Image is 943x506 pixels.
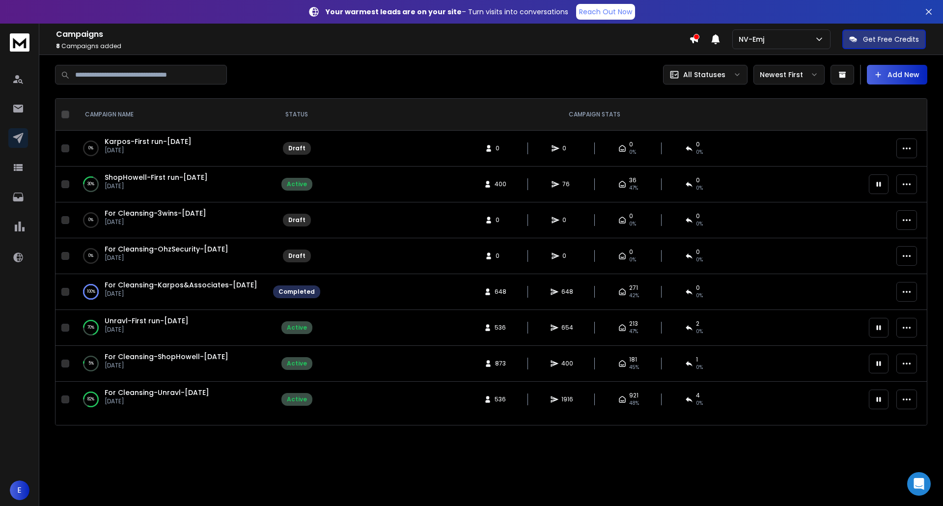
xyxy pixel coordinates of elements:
span: 0 [696,248,700,256]
span: For Cleansing-Unravl-[DATE] [105,388,209,397]
p: Get Free Credits [863,34,919,44]
span: 0 [629,141,633,148]
p: 82 % [87,394,94,404]
button: E [10,480,29,500]
span: 47 % [629,328,638,336]
span: 0 [562,252,572,260]
td: 70%Unravl-First run-[DATE][DATE] [73,310,267,346]
p: Campaigns added [56,42,689,50]
span: 0% [629,148,636,156]
span: 0 [629,248,633,256]
div: Active [287,395,307,403]
div: Open Intercom Messenger [907,472,931,496]
span: 0 [562,144,572,152]
span: 0% [629,220,636,228]
th: CAMPAIGN NAME [73,99,267,131]
span: 400 [495,180,506,188]
a: ShopHowell-First run-[DATE] [105,172,208,182]
img: logo [10,33,29,52]
p: 30 % [87,179,94,189]
span: 0 [629,212,633,220]
p: [DATE] [105,397,209,405]
span: 0% [696,148,703,156]
td: 100%For Cleansing-Karpos&Associates-[DATE][DATE] [73,274,267,310]
strong: Your warmest leads are on your site [326,7,462,17]
span: 873 [495,360,506,367]
span: 0 % [696,399,703,407]
td: 5%For Cleansing-ShopHowell-[DATE][DATE] [73,346,267,382]
span: 0 % [696,184,703,192]
a: Karpos-First run-[DATE] [105,137,192,146]
span: 2 [696,320,699,328]
span: 400 [561,360,573,367]
a: For Cleansing-Karpos&Associates-[DATE] [105,280,257,290]
span: 0% [696,220,703,228]
p: [DATE] [105,218,206,226]
span: 45 % [629,364,639,371]
div: Draft [288,216,305,224]
p: [DATE] [105,326,189,334]
span: 0 [496,144,505,152]
span: 271 [629,284,638,292]
p: 0 % [88,143,93,153]
td: 82%For Cleansing-Unravl-[DATE][DATE] [73,382,267,418]
div: Active [287,324,307,332]
div: Draft [288,252,305,260]
span: 921 [629,392,638,399]
p: – Turn visits into conversations [326,7,568,17]
span: 76 [562,180,572,188]
p: 5 % [88,359,94,368]
span: 1916 [561,395,573,403]
h1: Campaigns [56,28,689,40]
span: 536 [495,324,506,332]
span: 536 [495,395,506,403]
button: Newest First [753,65,825,84]
td: 0%Karpos-First run-[DATE][DATE] [73,131,267,167]
p: [DATE] [105,254,228,262]
span: 0 [496,252,505,260]
a: For Cleansing-ShopHowell-[DATE] [105,352,228,362]
span: 0 [696,141,700,148]
span: 42 % [629,292,639,300]
span: 4 [696,392,700,399]
span: 181 [629,356,637,364]
p: 0 % [88,215,93,225]
td: 30%ShopHowell-First run-[DATE][DATE] [73,167,267,202]
p: All Statuses [683,70,725,80]
a: Reach Out Now [576,4,635,20]
div: Active [287,180,307,188]
div: Draft [288,144,305,152]
span: 0 [696,212,700,220]
p: Reach Out Now [579,7,632,17]
p: 70 % [87,323,94,333]
a: For Cleansing-OhzSecurity-[DATE] [105,244,228,254]
td: 0%For Cleansing-OhzSecurity-[DATE][DATE] [73,238,267,274]
p: [DATE] [105,182,208,190]
a: For Cleansing-3wins-[DATE] [105,208,206,218]
span: 0 [696,176,700,184]
p: 0 % [88,251,93,261]
span: 0% [696,256,703,264]
div: Active [287,360,307,367]
div: Completed [278,288,315,296]
span: 0 % [696,328,703,336]
span: 0 [696,284,700,292]
th: CAMPAIGN STATS [326,99,863,131]
p: [DATE] [105,290,257,298]
span: 8 [56,42,60,50]
th: STATUS [267,99,326,131]
a: Unravl-First run-[DATE] [105,316,189,326]
span: 0 % [696,292,703,300]
button: Add New [867,65,927,84]
span: 0 % [696,364,703,371]
p: [DATE] [105,146,192,154]
span: 36 [629,176,637,184]
span: 648 [561,288,573,296]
